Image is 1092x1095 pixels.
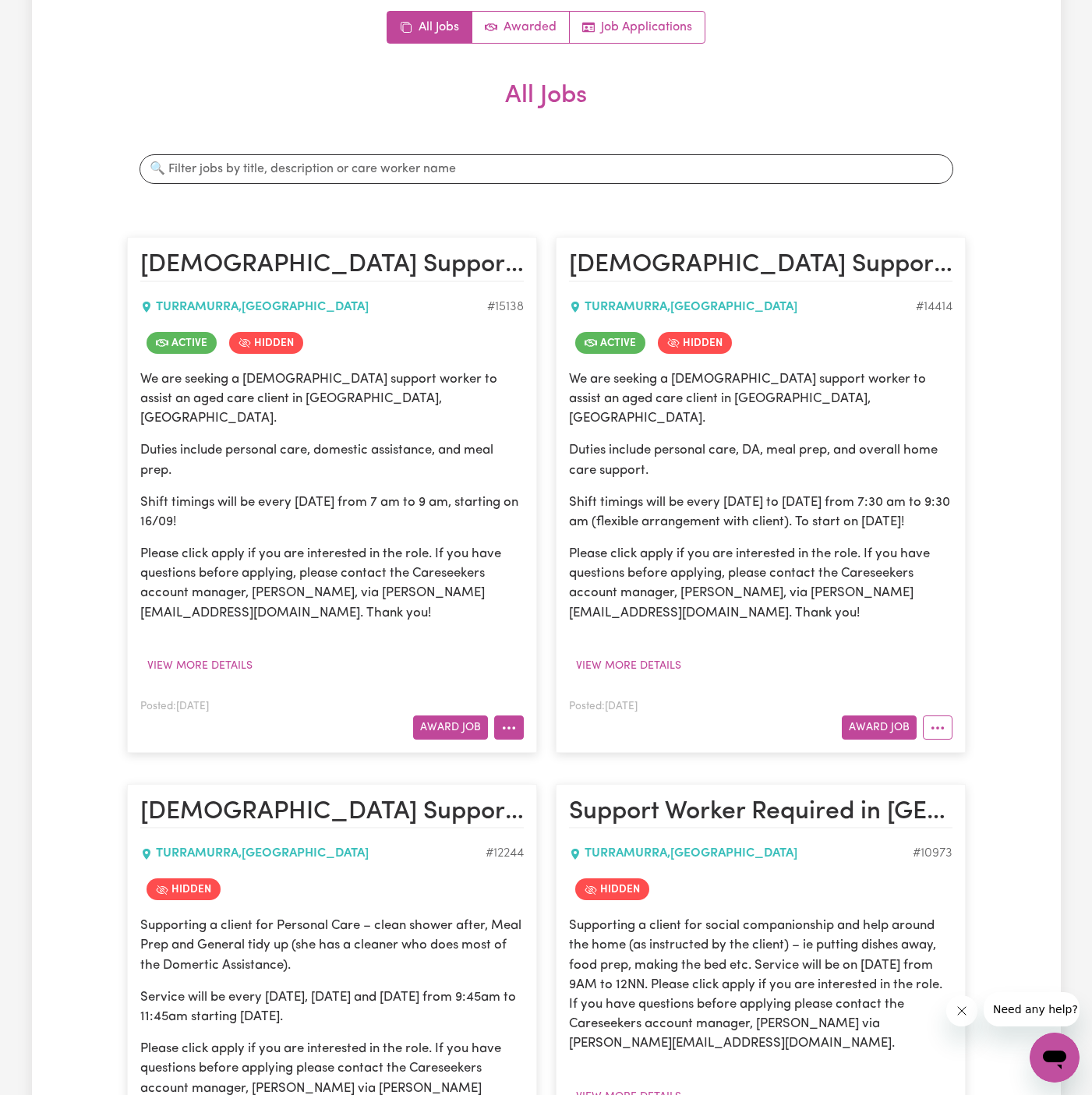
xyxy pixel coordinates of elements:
p: Duties include personal care, domestic assistance, and meal prep. [140,440,524,479]
p: Please click apply if you are interested in the role. If you have questions before applying, plea... [569,544,952,623]
h2: Female Support Worker Required in Turramurra, NSW [140,797,524,828]
button: View more details [569,654,688,678]
div: Job ID #10973 [913,844,952,863]
p: Supporting a client for Personal Care – clean shower after, Meal Prep and General tidy up (she ha... [140,916,524,975]
a: Job applications [570,12,705,43]
p: We are seeking a [DEMOGRAPHIC_DATA] support worker to assist an aged care client in [GEOGRAPHIC_D... [569,369,952,429]
a: Active jobs [472,12,570,43]
button: Award Job [413,715,488,740]
button: Award Job [842,715,917,740]
div: Job ID #14414 [916,298,952,316]
p: Duties include personal care, DA, meal prep, and overall home care support. [569,440,952,479]
iframe: Close message [946,995,977,1026]
span: Job is hidden [575,878,649,900]
button: View more details [140,654,260,678]
h2: All Jobs [127,81,966,136]
h2: Female Support Worker Needed In Turramurra, NSW [140,250,524,281]
iframe: Message from company [984,992,1080,1026]
p: Shift timings will be every [DATE] from 7 am to 9 am, starting on 16/09! [140,493,524,532]
p: Shift timings will be every [DATE] to [DATE] from 7:30 am to 9:30 am (flexible arrangement with c... [569,493,952,532]
span: Job is hidden [147,878,221,900]
span: Job is hidden [658,332,732,354]
iframe: Button to launch messaging window [1030,1033,1080,1083]
span: Job is active [575,332,645,354]
a: All jobs [387,12,472,43]
div: TURRAMURRA , [GEOGRAPHIC_DATA] [569,844,913,863]
div: TURRAMURRA , [GEOGRAPHIC_DATA] [569,298,916,316]
div: Job ID #12244 [486,844,524,863]
div: TURRAMURRA , [GEOGRAPHIC_DATA] [140,298,487,316]
p: Service will be every [DATE], [DATE] and [DATE] from 9:45am to 11:45am starting [DATE]. [140,987,524,1026]
span: Job is active [147,332,217,354]
h2: Female Support Worker Needed Every Monday To Friday In Turramurra, NSW [569,250,952,281]
input: 🔍 Filter jobs by title, description or care worker name [140,154,953,184]
span: Job is hidden [229,332,303,354]
h2: Support Worker Required in Turramurra, NSW [569,797,952,828]
button: More options [923,715,952,740]
span: Posted: [DATE] [140,701,209,712]
p: Supporting a client for social companionship and help around the home (as instructed by the clien... [569,916,952,1053]
p: We are seeking a [DEMOGRAPHIC_DATA] support worker to assist an aged care client in [GEOGRAPHIC_D... [140,369,524,429]
p: Please click apply if you are interested in the role. If you have questions before applying, plea... [140,544,524,623]
div: Job ID #15138 [487,298,524,316]
span: Posted: [DATE] [569,701,638,712]
div: TURRAMURRA , [GEOGRAPHIC_DATA] [140,844,486,863]
button: More options [494,715,524,740]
